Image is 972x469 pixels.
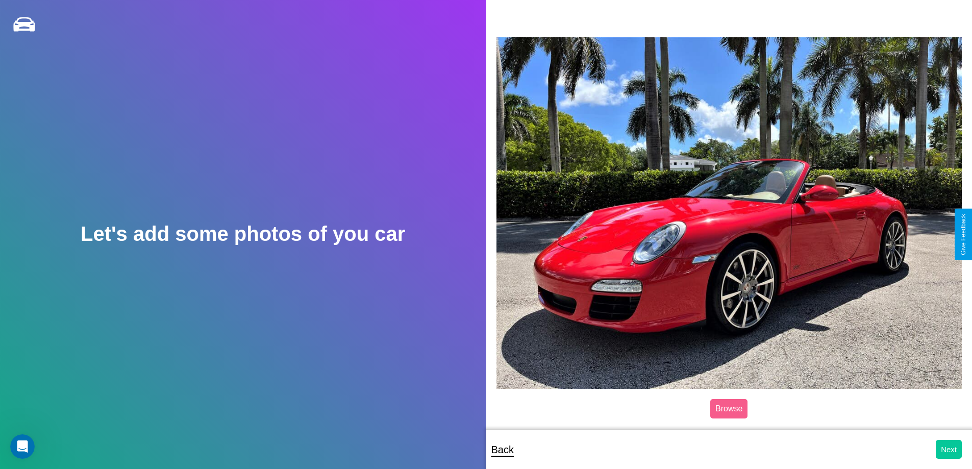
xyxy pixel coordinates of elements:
[491,440,514,459] p: Back
[960,214,967,255] div: Give Feedback
[710,399,747,418] label: Browse
[936,440,962,459] button: Next
[81,223,405,245] h2: Let's add some photos of you car
[10,434,35,459] iframe: Intercom live chat
[496,37,962,388] img: posted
